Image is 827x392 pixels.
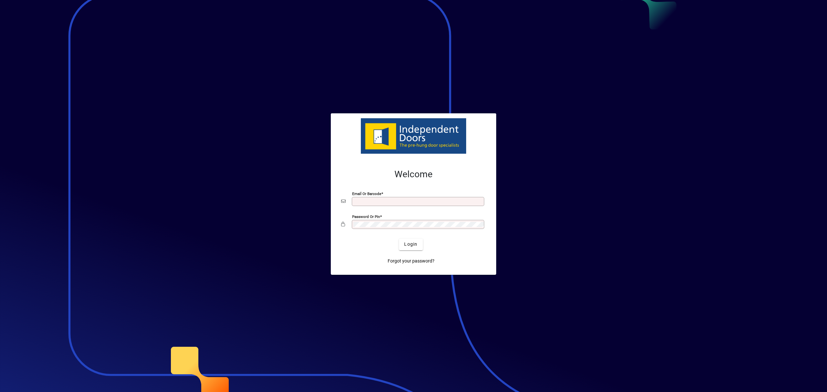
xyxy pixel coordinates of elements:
mat-label: Email or Barcode [352,191,381,196]
button: Login [399,239,423,250]
span: Login [404,241,417,248]
span: Forgot your password? [388,258,434,264]
h2: Welcome [341,169,486,180]
a: Forgot your password? [385,255,437,267]
mat-label: Password or Pin [352,214,380,219]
